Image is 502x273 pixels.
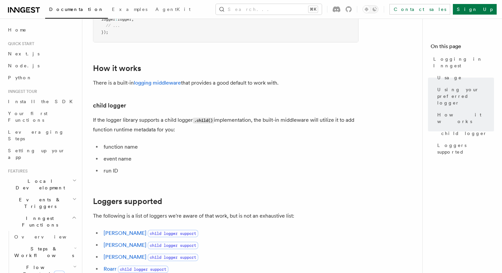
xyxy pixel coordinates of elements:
[93,64,141,73] a: How it works
[104,230,146,236] a: [PERSON_NAME]
[5,60,78,72] a: Node.js
[437,142,494,155] span: Loggers supported
[5,24,78,36] a: Home
[12,243,78,261] button: Steps & Workflows
[8,148,65,160] span: Setting up your app
[193,118,214,123] code: .child()
[12,231,78,243] a: Overview
[8,129,64,141] span: Leveraging Steps
[439,127,494,139] a: child logger
[437,111,494,125] span: How it works
[101,17,115,22] span: logger
[441,130,487,137] span: child logger
[104,254,146,260] a: [PERSON_NAME]
[431,42,494,53] h4: On this page
[104,266,117,272] a: Roarr
[102,154,359,164] li: event name
[389,4,450,15] a: Contact sales
[5,215,72,228] span: Inngest Functions
[5,212,78,231] button: Inngest Functions
[49,7,104,12] span: Documentation
[435,109,494,127] a: How it works
[435,84,494,109] a: Using your preferred logger
[8,51,40,56] span: Next.js
[5,107,78,126] a: Your first Functions
[8,111,47,123] span: Your first Functions
[453,4,497,15] a: Sign Up
[93,78,359,88] p: There is a built-in that provides a good default to work with.
[151,2,195,18] a: AgentKit
[433,56,494,69] span: Logging in Inngest
[134,80,181,86] a: logging middleware
[93,115,359,134] p: If the logger library supports a child logger implementation, the built-in middleware will utiliz...
[93,101,126,110] a: child logger
[308,6,318,13] kbd: ⌘K
[437,74,462,81] span: Usage
[5,96,78,107] a: Install the SDK
[148,242,198,249] span: child logger support
[5,41,34,46] span: Quick start
[112,7,147,12] span: Examples
[155,7,191,12] span: AgentKit
[12,245,74,259] span: Steps & Workflows
[101,30,108,34] span: });
[431,53,494,72] a: Logging in Inngest
[5,175,78,194] button: Local Development
[8,27,27,33] span: Home
[102,142,359,152] li: function name
[118,266,168,273] span: child logger support
[5,72,78,84] a: Python
[106,23,120,28] span: // ...
[437,86,494,106] span: Using your preferred logger
[104,242,146,248] a: [PERSON_NAME]
[5,48,78,60] a: Next.js
[216,4,322,15] button: Search...⌘K
[14,234,83,239] span: Overview
[435,72,494,84] a: Usage
[148,254,198,261] span: child logger support
[363,5,378,13] button: Toggle dark mode
[5,194,78,212] button: Events & Triggers
[93,211,359,221] p: The following is a list of loggers we're aware of that work, but is not an exhaustive list:
[5,196,72,210] span: Events & Triggers
[8,63,40,68] span: Node.js
[8,75,32,80] span: Python
[8,99,77,104] span: Install the SDK
[5,126,78,145] a: Leveraging Steps
[93,197,162,206] a: Loggers supported
[131,17,134,22] span: ,
[118,17,131,22] span: logger
[102,166,359,175] li: run ID
[108,2,151,18] a: Examples
[5,89,37,94] span: Inngest tour
[5,145,78,163] a: Setting up your app
[148,230,198,237] span: child logger support
[115,17,118,22] span: :
[5,178,72,191] span: Local Development
[5,169,28,174] span: Features
[45,2,108,19] a: Documentation
[435,139,494,158] a: Loggers supported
